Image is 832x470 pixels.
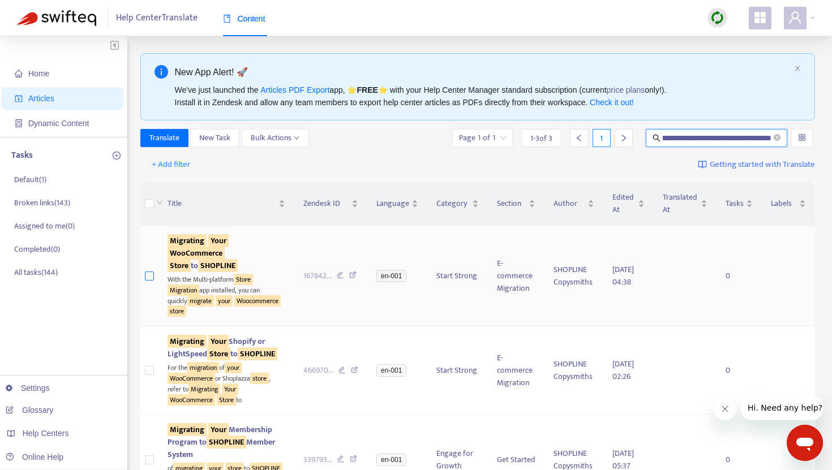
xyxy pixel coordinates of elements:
span: 466970 ... [303,364,333,377]
span: close-circle [774,133,780,144]
sqkw: Store [234,274,253,285]
span: Getting started with Translate [710,158,815,171]
td: Start Strong [427,326,488,415]
button: Bulk Actionsdown [242,129,308,147]
div: With the Multi-platform app installed, you can quickly [168,272,285,317]
sqkw: your [225,362,242,373]
span: left [575,134,583,142]
div: New App Alert! 🚀 [175,65,790,79]
sqkw: your [216,295,233,307]
span: Help Centers [23,429,69,438]
sqkw: store [250,373,269,384]
div: 1 [593,129,611,147]
span: book [223,15,231,23]
span: Tasks [726,197,744,210]
td: 0 [717,326,762,415]
img: sync.dc5367851b00ba804db3.png [710,11,724,25]
span: user [788,11,802,24]
th: Category [427,182,488,226]
span: Author [554,197,585,210]
iframe: メッセージを閉じる [714,398,736,420]
span: [DATE] 02:26 [612,357,634,383]
span: Translate [149,132,179,144]
span: Membership Program to Member System [168,423,275,461]
a: Online Help [6,452,63,462]
span: Section [497,197,526,210]
span: right [620,134,628,142]
span: [DATE] 04:38 [612,263,634,288]
button: New Task [190,129,239,147]
th: Edited At [603,182,654,226]
sqkw: WooCommerce [168,373,215,384]
a: Articles PDF Export [260,85,329,94]
span: New Task [199,132,230,144]
sqkw: Your [208,335,229,348]
span: 1 - 3 of 3 [530,132,552,144]
sqkw: Migrating [168,234,207,247]
td: SHOPLINE Copysmiths [544,226,603,326]
button: close [794,65,801,72]
span: Content [223,14,265,23]
sqkw: Migration [168,284,199,296]
span: down [294,135,299,141]
th: Tasks [717,182,762,226]
span: close-circle [774,134,780,141]
span: down [156,199,163,206]
span: account-book [15,94,23,102]
sqkw: Migrating [168,335,207,348]
span: appstore [753,11,767,24]
sqkw: WooCommerce [168,247,225,260]
th: Title [158,182,294,226]
sqkw: store [168,305,186,317]
th: Section [488,182,544,226]
sqkw: SHOPLINE [198,259,238,272]
th: Language [367,182,427,226]
span: Edited At [612,191,636,216]
span: container [15,119,23,127]
span: Zendesk ID [303,197,349,210]
sqkw: Your [208,234,229,247]
span: Title [168,197,276,210]
p: Broken links ( 143 ) [14,197,70,209]
span: plus-circle [113,152,121,159]
b: FREE [357,85,378,94]
p: All tasks ( 144 ) [14,266,58,278]
sqkw: Migrating [168,423,207,436]
span: Bulk Actions [251,132,299,144]
p: Tasks [11,149,33,162]
span: Articles [28,94,54,103]
span: info-circle [155,65,168,79]
span: Category [436,197,470,210]
img: image-link [698,160,707,169]
span: Home [28,69,49,78]
div: For the of or Shoplazza , refer to to [168,360,285,405]
span: home [15,70,23,77]
span: Labels [771,197,797,210]
a: price plans [607,85,645,94]
span: + Add filter [152,158,191,171]
td: E-commerce Migration [488,226,544,326]
sqkw: Woocommerce [234,295,281,307]
sqkw: migrate [187,295,214,307]
button: + Add filter [143,156,199,174]
sqkw: WooCommerce [168,394,215,406]
a: Settings [6,383,50,393]
img: Swifteq [17,10,96,26]
span: 167842 ... [303,270,332,282]
sqkw: Store [217,394,236,406]
span: search [653,134,661,142]
sqkw: Your [222,383,238,395]
span: to [168,234,238,272]
sqkw: SHOPLINE [238,347,277,360]
p: Default ( 1 ) [14,174,46,186]
sqkw: SHOPLINE [207,435,246,449]
td: E-commerce Migration [488,326,544,415]
span: Language [376,197,409,210]
span: Dynamic Content [28,119,89,128]
th: Author [544,182,603,226]
td: 0 [717,226,762,326]
sqkw: Store [168,259,191,272]
span: Help Center Translate [116,7,198,29]
span: 339793 ... [303,454,332,466]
